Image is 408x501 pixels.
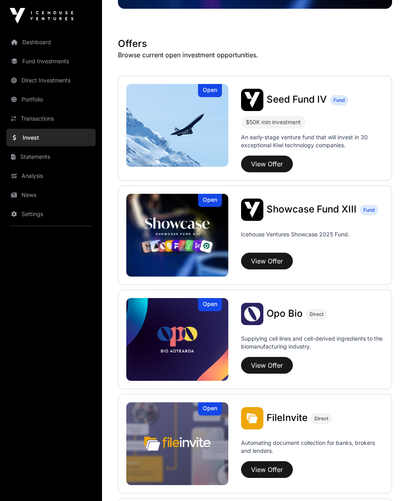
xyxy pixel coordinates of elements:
[241,303,263,326] img: Opo Bio
[198,194,222,207] div: Open
[310,312,324,318] span: Direct
[241,89,263,111] img: Seed Fund IV
[126,298,228,381] img: Opo Bio
[267,95,327,105] a: Seed Fund IV
[6,53,96,70] a: Fund Investments
[241,199,263,221] img: Showcase Fund XIII
[241,462,293,478] button: View Offer
[6,33,96,51] a: Dashboard
[126,84,228,167] a: Seed Fund IVOpen
[6,91,96,108] a: Portfolio
[6,205,96,223] a: Settings
[118,51,392,60] p: Browse current open investment opportunities.
[267,309,303,320] a: Opo Bio
[126,194,228,277] img: Showcase Fund XIII
[6,186,96,204] a: News
[198,298,222,312] div: Open
[241,134,384,150] p: An early-stage venture fund that will invest in 30 exceptional Kiwi technology companies.
[118,38,392,51] h1: Offers
[241,407,263,430] img: FileInvite
[314,416,328,422] span: Direct
[6,110,96,127] a: Transactions
[126,403,228,485] img: FileInvite
[126,194,228,277] a: Showcase Fund XIIIOpen
[126,403,228,485] a: FileInviteOpen
[333,97,345,104] span: Fund
[198,403,222,416] div: Open
[267,94,327,105] span: Seed Fund IV
[6,72,96,89] a: Direct Investments
[241,156,293,173] button: View Offer
[241,231,349,239] p: Icehouse Ventures Showcase 2025 Fund.
[10,8,73,24] img: Icehouse Ventures Logo
[126,84,228,167] img: Seed Fund IV
[241,357,293,374] button: View Offer
[241,439,384,458] p: Automating document collection for banks, brokers and lenders.
[246,118,301,127] div: $50K min investment
[198,84,222,97] div: Open
[6,129,96,146] a: Invest
[6,148,96,166] a: Statements
[368,463,408,501] iframe: Chat Widget
[241,335,384,351] p: Supplying cell lines and cell-derived ingredients to the biomanufacturing industry.
[267,413,308,424] a: FileInvite
[267,204,357,215] span: Showcase Fund XIII
[363,207,375,214] span: Fund
[267,205,357,215] a: Showcase Fund XIII
[267,308,303,320] span: Opo Bio
[241,253,293,270] button: View Offer
[267,412,308,424] span: FileInvite
[241,116,306,129] div: $50K min investment
[126,298,228,381] a: Opo BioOpen
[6,167,96,185] a: Analysis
